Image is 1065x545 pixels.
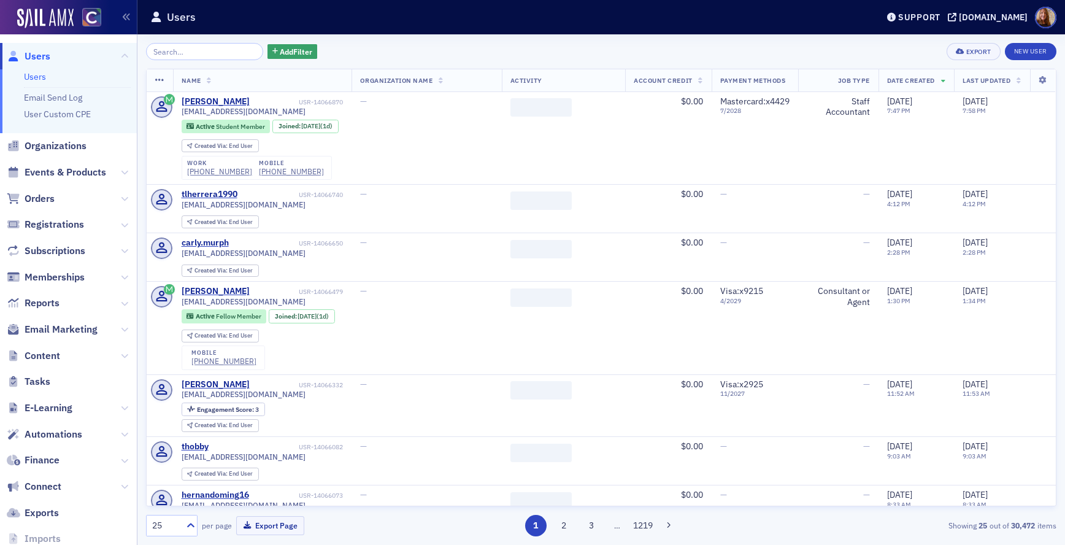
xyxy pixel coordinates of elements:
span: Date Created [887,76,935,85]
div: Export [966,48,991,55]
a: carly.murph [182,238,229,249]
a: Events & Products [7,166,106,179]
div: Active: Active: Fellow Member [182,309,267,323]
span: Add Filter [280,46,312,57]
a: Reports [7,296,60,310]
div: 3 [197,406,259,413]
span: Organization Name [360,76,433,85]
button: Export [947,43,1000,60]
div: [PHONE_NUMBER] [191,357,256,366]
span: Connect [25,480,61,493]
div: End User [194,471,253,477]
a: Content [7,349,60,363]
div: [PERSON_NAME] [182,286,250,297]
div: Created Via: End User [182,468,259,481]
time: 8:33 AM [963,500,986,509]
span: [EMAIL_ADDRESS][DOMAIN_NAME] [182,200,306,209]
div: USR-14066650 [231,239,343,247]
span: [DATE] [887,237,912,248]
div: End User [194,219,253,226]
div: work [187,160,252,167]
a: Active Fellow Member [186,312,261,320]
div: Showing out of items [761,520,1056,531]
span: — [360,188,367,199]
time: 1:34 PM [963,296,986,305]
span: Orders [25,192,55,206]
a: Registrations [7,218,84,231]
a: Email Send Log [24,92,82,103]
span: [DATE] [963,188,988,199]
a: Exports [7,506,59,520]
div: 25 [152,519,179,532]
span: Organizations [25,139,87,153]
span: Created Via : [194,470,229,477]
a: Automations [7,428,82,441]
strong: 30,472 [1009,520,1037,531]
span: Finance [25,454,60,467]
button: 2 [553,515,574,536]
span: Fellow Member [216,312,261,320]
span: — [360,96,367,107]
h1: Users [167,10,196,25]
time: 9:03 AM [887,452,911,460]
span: — [360,489,367,500]
div: [PHONE_NUMBER] [259,167,324,176]
span: Last Updated [963,76,1010,85]
span: Exports [25,506,59,520]
span: [DATE] [887,96,912,107]
span: Events & Products [25,166,106,179]
span: Created Via : [194,142,229,150]
a: Active Student Member [186,122,264,130]
a: Tasks [7,375,50,388]
time: 7:58 PM [963,106,986,115]
span: [DATE] [887,441,912,452]
span: — [863,489,870,500]
span: Visa : x9215 [720,285,763,296]
span: — [360,285,367,296]
div: USR-14066082 [210,443,343,451]
span: $0.00 [681,441,703,452]
span: Name [182,76,201,85]
span: $0.00 [681,237,703,248]
a: Email Marketing [7,323,98,336]
div: (1d) [298,312,329,320]
span: — [720,237,727,248]
span: [EMAIL_ADDRESS][DOMAIN_NAME] [182,249,306,258]
span: Content [25,349,60,363]
span: Engagement Score : [197,405,255,414]
span: $0.00 [681,285,703,296]
a: View Homepage [74,8,101,29]
a: tlherrera1990 [182,189,237,200]
span: $0.00 [681,489,703,500]
span: [DATE] [963,379,988,390]
a: [PERSON_NAME] [182,379,250,390]
span: Student Member [216,122,265,131]
span: [EMAIL_ADDRESS][DOMAIN_NAME] [182,390,306,399]
time: 2:28 PM [963,248,986,257]
div: Created Via: End User [182,215,259,228]
span: E-Learning [25,401,72,415]
a: [PERSON_NAME] [182,96,250,107]
div: Created Via: End User [182,330,259,342]
span: ‌ [510,381,572,400]
time: 4:12 PM [963,199,986,208]
div: Engagement Score: 3 [182,403,265,416]
a: Connect [7,480,61,493]
strong: 25 [977,520,990,531]
div: [PHONE_NUMBER] [187,167,252,176]
time: 9:03 AM [963,452,986,460]
span: $0.00 [681,96,703,107]
div: hernandoming16 [182,490,249,501]
div: End User [194,333,253,339]
span: — [360,379,367,390]
div: USR-14066073 [251,492,343,500]
div: End User [194,422,253,429]
span: 7 / 2028 [720,107,790,115]
div: Active: Active: Student Member [182,120,271,133]
span: Active [196,122,216,131]
time: 1:30 PM [887,296,910,305]
span: Created Via : [194,266,229,274]
span: [DATE] [963,285,988,296]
